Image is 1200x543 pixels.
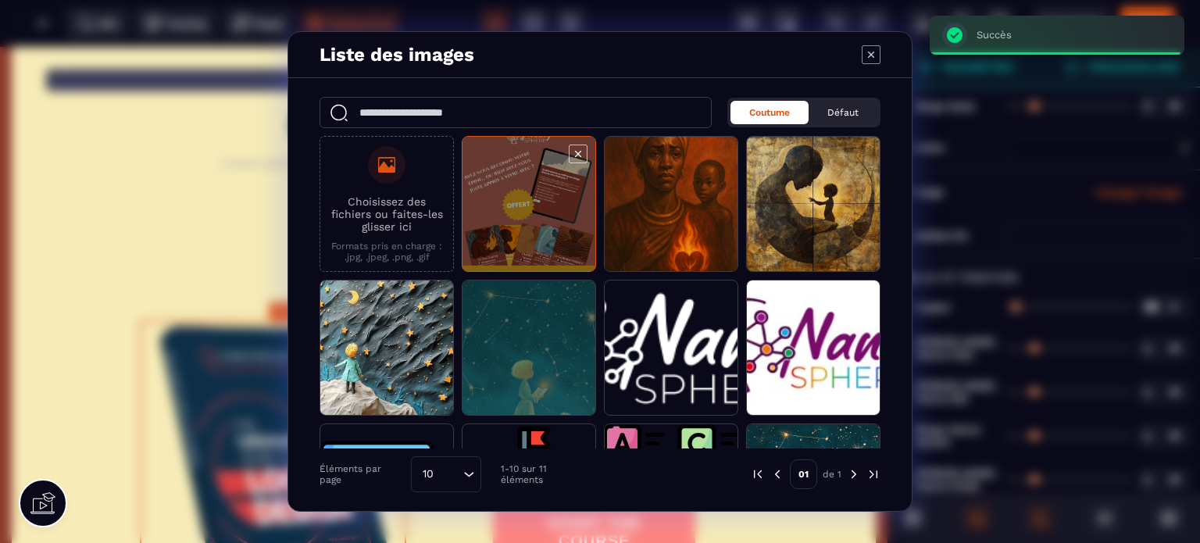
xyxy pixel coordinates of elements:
[501,463,588,485] p: 1-10 sur 11 éléments
[790,459,817,489] p: 01
[847,467,861,481] img: next
[411,456,481,492] div: Search for option
[320,44,474,66] h4: Liste des images
[449,204,755,296] text: KICKSTART YOUR LOGO DESIGN JOURNEY
[439,466,459,483] input: Search for option
[417,466,439,483] span: 10
[866,467,880,481] img: next
[751,467,765,481] img: prev
[328,241,445,263] p: Formats pris en charge : .jpg, .jpeg, .png, .gif
[320,463,403,485] p: Éléments par page
[749,107,790,118] span: Coutume
[823,468,841,480] p: de 1
[827,107,859,118] span: Défaut
[328,195,445,233] p: Choisissez des fichiers ou faites-les glisser ici
[770,467,784,481] img: prev
[493,451,696,518] button: START THE COURSE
